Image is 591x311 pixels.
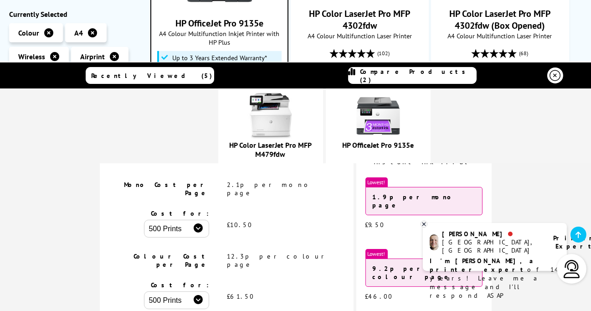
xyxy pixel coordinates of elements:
a: HP OfficeJet Pro 9135e [342,140,414,150]
div: [GEOGRAPHIC_DATA], [GEOGRAPHIC_DATA] [442,238,542,254]
a: HP OfficeJet Pro 9135e [185,1,254,10]
img: HP-M479fdw-Front-Small.jpg [248,93,293,139]
span: 2.1p per mono page [227,181,313,197]
span: (102) [377,45,390,62]
span: Airprint [80,52,105,61]
div: Currently Selected [9,9,141,18]
img: ashley-livechat.png [430,234,438,250]
a: HP OfficeJet Pro 9135e [175,17,263,29]
span: Colour [18,28,39,37]
span: A4 Colour Multifunction Laser Printer [436,31,564,40]
span: Lowest! [365,177,388,187]
span: Mono Cost per Page [124,181,209,197]
span: Cost for: [151,281,209,289]
span: £61.50 [227,292,255,301]
span: Recently Viewed (5) [92,72,213,80]
span: (68) [519,45,529,62]
span: £9.50 [365,221,385,229]
span: Up to 3 Years Extended Warranty* [172,54,267,62]
span: Compare Products (2) [360,67,476,84]
b: I'm [PERSON_NAME], a printer expert [430,257,536,274]
span: A4 [74,28,83,37]
div: [PERSON_NAME] [442,230,542,238]
span: A4 Colour Multifunction Inkjet Printer with HP Plus [156,29,283,47]
span: 12.3p per colour page [227,252,328,269]
span: Wireless [18,52,45,61]
span: Cost for: [151,209,209,218]
a: Recently Viewed (5) [86,67,214,84]
p: of 14 years! Leave me a message and I'll respond ASAP [430,257,560,300]
strong: 9.2p per colour page [373,264,452,281]
a: HP Color LaserJet Pro MFP 4302fdw [309,8,410,31]
img: hp-officejet-pro-9135e-front-new-small.jpg [355,93,401,139]
strong: 1.9p per mono page [373,193,455,209]
a: HP Color LaserJet Pro MFP 4302fdw (Box Opened) [449,8,550,31]
span: Colour Cost per Page [134,252,209,269]
a: HP Color LaserJet Pro MFP M479fdw [229,140,312,159]
span: A4 Colour Multifunction Laser Printer [296,31,424,40]
a: Compare Products (2) [348,67,477,84]
span: £46.00 [365,292,393,301]
span: £10.50 [227,221,253,229]
img: user-headset-light.svg [563,260,581,278]
span: Lowest! [365,249,388,259]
